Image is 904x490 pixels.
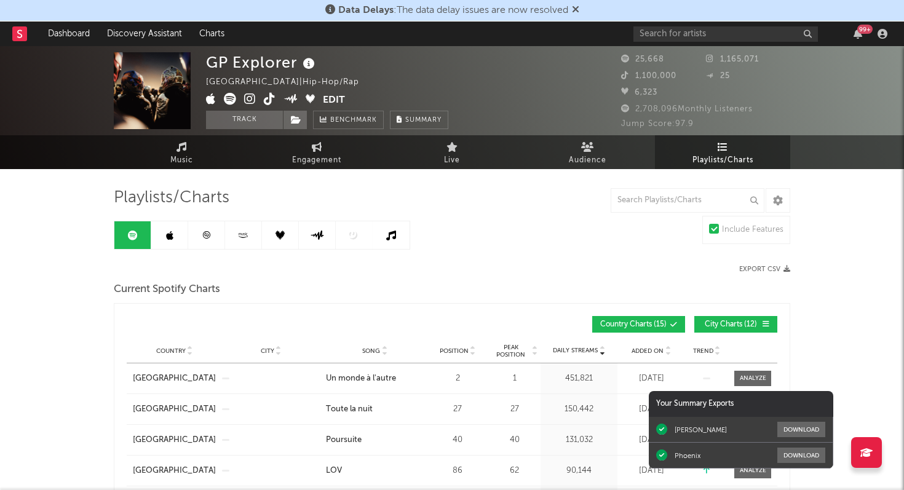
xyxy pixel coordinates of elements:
[292,153,341,168] span: Engagement
[133,465,216,477] a: [GEOGRAPHIC_DATA]
[611,188,764,213] input: Search Playlists/Charts
[313,111,384,129] a: Benchmark
[133,403,216,416] a: [GEOGRAPHIC_DATA]
[170,153,193,168] span: Music
[440,347,469,355] span: Position
[326,403,373,416] div: Toute la nuit
[326,434,362,446] div: Poursuite
[114,282,220,297] span: Current Spotify Charts
[491,434,537,446] div: 40
[323,93,345,108] button: Edit
[649,391,833,417] div: Your Summary Exports
[326,434,424,446] a: Poursuite
[430,434,485,446] div: 40
[694,316,777,333] button: City Charts(12)
[405,117,442,124] span: Summary
[520,135,655,169] a: Audience
[430,403,485,416] div: 27
[854,29,862,39] button: 99+
[133,434,216,446] a: [GEOGRAPHIC_DATA]
[621,72,676,80] span: 1,100,000
[702,321,759,328] span: City Charts ( 12 )
[544,434,614,446] div: 131,032
[326,403,424,416] a: Toute la nuit
[249,135,384,169] a: Engagement
[206,111,283,129] button: Track
[338,6,394,15] span: Data Delays
[600,321,667,328] span: Country Charts ( 15 )
[384,135,520,169] a: Live
[326,373,424,385] a: Un monde à l'autre
[491,403,537,416] div: 27
[675,425,727,434] div: [PERSON_NAME]
[706,72,730,80] span: 25
[621,465,682,477] div: [DATE]
[491,465,537,477] div: 62
[572,6,579,15] span: Dismiss
[777,448,825,463] button: Download
[544,403,614,416] div: 150,442
[430,373,485,385] div: 2
[206,52,318,73] div: GP Explorer
[261,347,274,355] span: City
[330,113,377,128] span: Benchmark
[706,55,759,63] span: 1,165,071
[114,191,229,205] span: Playlists/Charts
[693,347,713,355] span: Trend
[544,465,614,477] div: 90,144
[362,347,380,355] span: Song
[206,75,373,90] div: [GEOGRAPHIC_DATA] | Hip-Hop/Rap
[553,346,598,355] span: Daily Streams
[156,347,186,355] span: Country
[621,434,682,446] div: [DATE]
[444,153,460,168] span: Live
[632,347,664,355] span: Added On
[491,373,537,385] div: 1
[621,120,694,128] span: Jump Score: 97.9
[739,266,790,273] button: Export CSV
[569,153,606,168] span: Audience
[722,223,783,237] div: Include Features
[777,422,825,437] button: Download
[544,373,614,385] div: 451,821
[326,465,342,477] div: LOV
[191,22,233,46] a: Charts
[621,55,664,63] span: 25,668
[114,135,249,169] a: Music
[491,344,530,358] span: Peak Position
[592,316,685,333] button: Country Charts(15)
[430,465,485,477] div: 86
[326,373,396,385] div: Un monde à l'autre
[621,105,753,113] span: 2,708,096 Monthly Listeners
[338,6,568,15] span: : The data delay issues are now resolved
[675,451,700,460] div: Phoenix
[390,111,448,129] button: Summary
[39,22,98,46] a: Dashboard
[133,373,216,385] a: [GEOGRAPHIC_DATA]
[692,153,753,168] span: Playlists/Charts
[621,89,657,97] span: 6,323
[655,135,790,169] a: Playlists/Charts
[857,25,873,34] div: 99 +
[98,22,191,46] a: Discovery Assistant
[621,373,682,385] div: [DATE]
[326,465,424,477] a: LOV
[621,403,682,416] div: [DATE]
[633,26,818,42] input: Search for artists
